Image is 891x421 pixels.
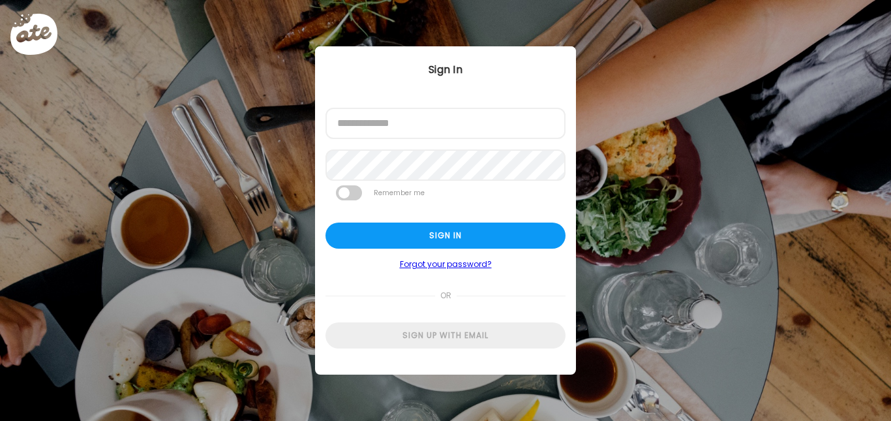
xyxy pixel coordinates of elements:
[325,259,566,270] a: Forgot your password?
[325,322,566,349] div: Sign up with email
[325,223,566,249] div: Sign in
[315,62,576,78] div: Sign In
[372,185,426,200] label: Remember me
[435,283,457,309] span: or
